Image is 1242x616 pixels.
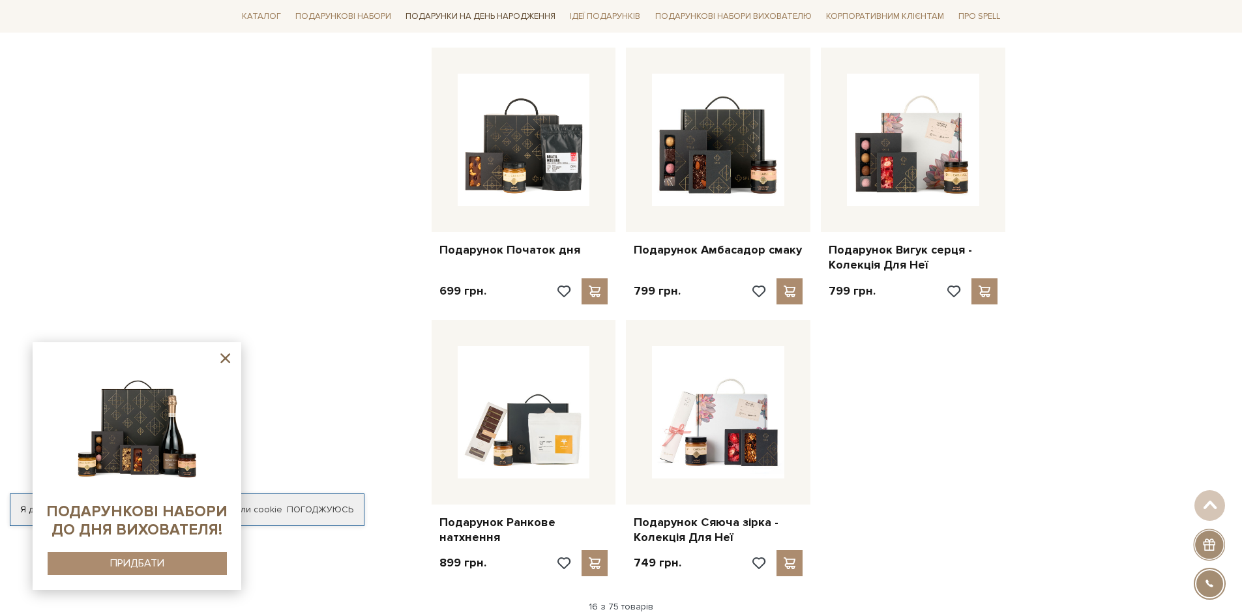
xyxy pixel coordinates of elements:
a: Погоджуюсь [287,504,353,516]
a: Подарунок Вигук серця - Колекція Для Неї [829,242,998,273]
a: файли cookie [223,504,282,515]
div: 16 з 75 товарів [231,601,1011,613]
p: 699 грн. [439,284,486,299]
p: 899 грн. [439,555,486,570]
p: 799 грн. [634,284,681,299]
a: Подарунок Початок дня [439,242,608,257]
a: Каталог [237,7,286,27]
a: Ідеї подарунків [565,7,645,27]
div: Я дозволяю [DOMAIN_NAME] використовувати [10,504,364,516]
a: Подарунки на День народження [400,7,561,27]
a: Подарунок Сяюча зірка - Колекція Для Неї [634,515,803,546]
a: Подарункові набори [290,7,396,27]
p: 749 грн. [634,555,681,570]
a: Подарунок Амбасадор смаку [634,242,803,257]
a: Подарункові набори вихователю [650,5,817,27]
a: Подарунок Ранкове натхнення [439,515,608,546]
a: Корпоративним клієнтам [821,5,949,27]
p: 799 грн. [829,284,876,299]
a: Про Spell [953,7,1005,27]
